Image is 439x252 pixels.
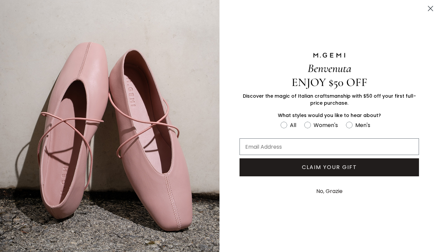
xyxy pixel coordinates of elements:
[243,93,416,106] span: Discover the magic of Italian craftsmanship with $50 off your first full-price purchase.
[313,183,346,200] button: No, Grazie
[308,61,351,75] span: Benvenuta
[290,121,296,129] div: All
[355,121,370,129] div: Men's
[313,52,346,58] img: M.GEMI
[278,112,381,119] span: What styles would you like to hear about?
[240,158,419,176] button: CLAIM YOUR GIFT
[425,3,436,14] button: Close dialog
[292,75,367,89] span: ENJOY $50 OFF
[314,121,338,129] div: Women's
[240,138,419,155] input: Email Address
